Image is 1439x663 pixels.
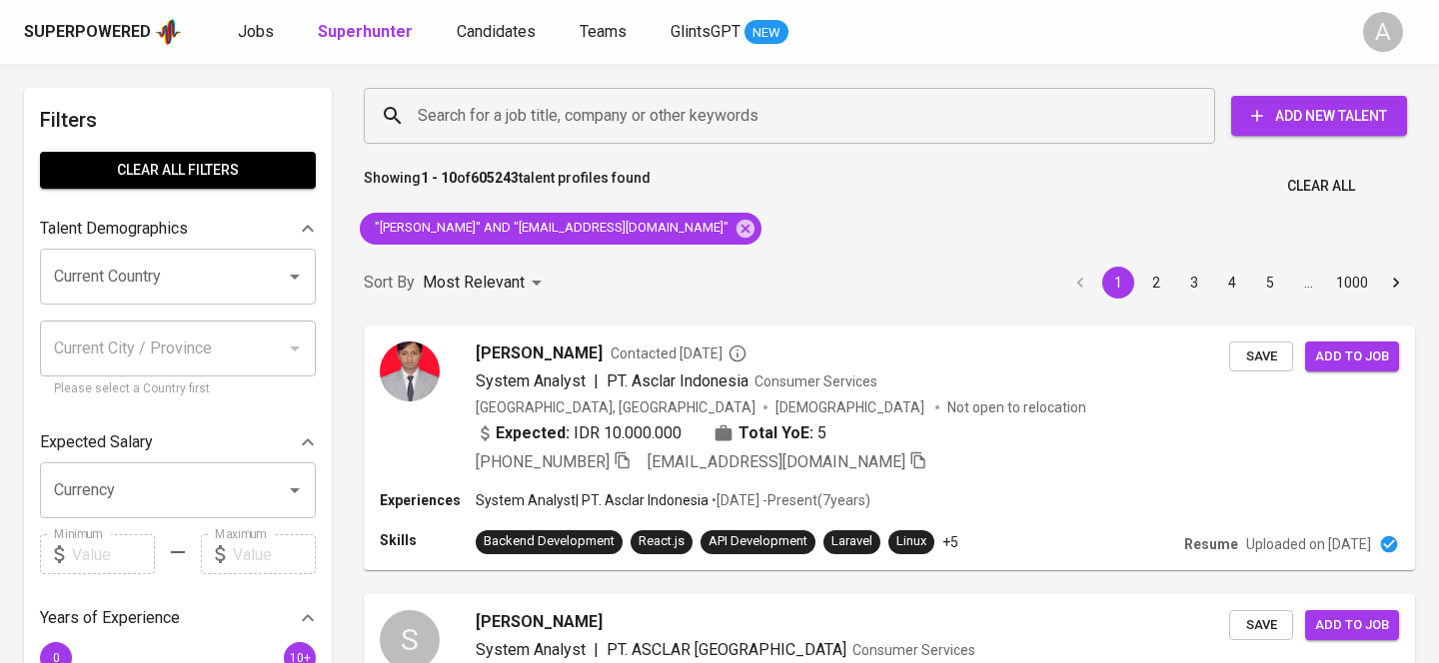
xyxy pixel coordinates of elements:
[24,17,182,47] a: Superpoweredapp logo
[1140,267,1172,299] button: Go to page 2
[727,343,747,363] svg: By Jakarta recruiter
[1239,614,1283,637] span: Save
[476,452,610,471] span: [PHONE_NUMBER]
[476,397,755,417] div: [GEOGRAPHIC_DATA], [GEOGRAPHIC_DATA]
[380,341,440,401] img: f24bb8b99cb9e14a3826a170550136ca.jpeg
[54,379,302,399] p: Please select a Country first
[1315,345,1389,368] span: Add to job
[72,534,155,574] input: Value
[1061,267,1415,299] nav: pagination navigation
[852,642,975,658] span: Consumer Services
[423,271,525,295] p: Most Relevant
[738,421,813,445] b: Total YoE:
[947,397,1086,417] p: Not open to relocation
[1184,534,1238,554] p: Resume
[476,341,603,365] span: [PERSON_NAME]
[281,476,309,504] button: Open
[496,421,570,445] b: Expected:
[40,152,316,189] button: Clear All filters
[318,22,413,41] b: Superhunter
[1279,168,1363,205] button: Clear All
[580,22,627,41] span: Teams
[476,610,603,634] span: [PERSON_NAME]
[580,20,631,45] a: Teams
[1239,345,1283,368] span: Save
[744,23,788,43] span: NEW
[1229,610,1293,641] button: Save
[709,532,807,551] div: API Development
[1178,267,1210,299] button: Go to page 3
[775,397,927,417] span: [DEMOGRAPHIC_DATA]
[457,20,540,45] a: Candidates
[1247,104,1391,129] span: Add New Talent
[40,606,180,630] p: Years of Experience
[594,369,599,393] span: |
[364,271,415,295] p: Sort By
[40,104,316,136] h6: Filters
[1231,96,1407,136] button: Add New Talent
[671,22,740,41] span: GlintsGPT
[1229,341,1293,372] button: Save
[238,22,274,41] span: Jobs
[476,490,709,510] p: System Analyst | PT. Asclar Indonesia
[155,17,182,47] img: app logo
[24,21,151,44] div: Superpowered
[56,158,300,183] span: Clear All filters
[611,343,747,363] span: Contacted [DATE]
[380,530,476,550] p: Skills
[594,638,599,662] span: |
[1315,614,1389,637] span: Add to job
[709,490,870,510] p: • [DATE] - Present ( 7 years )
[1102,267,1134,299] button: page 1
[1363,12,1403,52] div: A
[364,168,651,205] p: Showing of talent profiles found
[360,219,740,238] span: "[PERSON_NAME]" AND "[EMAIL_ADDRESS][DOMAIN_NAME]"
[40,422,316,462] div: Expected Salary
[281,263,309,291] button: Open
[1216,267,1248,299] button: Go to page 4
[233,534,316,574] input: Value
[40,217,188,241] p: Talent Demographics
[318,20,417,45] a: Superhunter
[238,20,278,45] a: Jobs
[1254,267,1286,299] button: Go to page 5
[607,640,846,659] span: PT. ASCLAR [GEOGRAPHIC_DATA]
[421,170,457,186] b: 1 - 10
[476,640,586,659] span: System Analyst
[40,598,316,638] div: Years of Experience
[896,532,926,551] div: Linux
[754,373,877,389] span: Consumer Services
[639,532,685,551] div: React.js
[607,371,748,390] span: PT. Asclar Indonesia
[1305,610,1399,641] button: Add to job
[831,532,872,551] div: Laravel
[1380,267,1412,299] button: Go to next page
[476,371,586,390] span: System Analyst
[360,213,761,245] div: "[PERSON_NAME]" AND "[EMAIL_ADDRESS][DOMAIN_NAME]"
[1305,341,1399,372] button: Add to job
[648,452,905,471] span: [EMAIL_ADDRESS][DOMAIN_NAME]
[1246,534,1371,554] p: Uploaded on [DATE]
[380,490,476,510] p: Experiences
[471,170,519,186] b: 605243
[457,22,536,41] span: Candidates
[423,265,549,302] div: Most Relevant
[817,421,826,445] span: 5
[40,209,316,249] div: Talent Demographics
[942,532,958,552] p: +5
[1287,174,1355,199] span: Clear All
[40,430,153,454] p: Expected Salary
[476,421,682,445] div: IDR 10.000.000
[1330,267,1374,299] button: Go to page 1000
[671,20,788,45] a: GlintsGPT NEW
[484,532,615,551] div: Backend Development
[1292,273,1324,293] div: …
[364,326,1415,570] a: [PERSON_NAME]Contacted [DATE]System Analyst|PT. Asclar IndonesiaConsumer Services[GEOGRAPHIC_DATA...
